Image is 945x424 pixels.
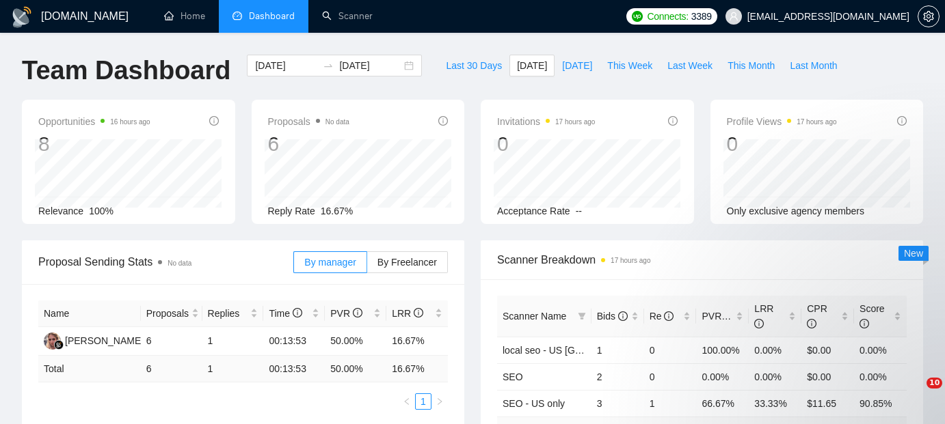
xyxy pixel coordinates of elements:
[727,131,837,157] div: 0
[392,308,423,319] span: LRR
[44,335,144,345] a: KG[PERSON_NAME]
[927,378,942,388] span: 10
[503,398,565,409] a: SEO - US only
[899,378,931,410] iframe: Intercom live chat
[644,390,697,416] td: 1
[555,118,595,126] time: 17 hours ago
[600,55,660,76] button: This Week
[208,306,248,321] span: Replies
[268,131,349,157] div: 6
[727,113,837,130] span: Profile Views
[918,11,939,22] span: setting
[263,356,325,382] td: 00:13:53
[575,306,589,326] span: filter
[11,6,33,28] img: logo
[562,58,592,73] span: [DATE]
[38,253,293,270] span: Proposal Sending Stats
[269,308,302,319] span: Time
[720,55,782,76] button: This Month
[377,257,437,268] span: By Freelancer
[330,308,362,319] span: PVR
[749,390,801,416] td: 33.33%
[555,55,600,76] button: [DATE]
[632,11,643,22] img: upwork-logo.png
[249,10,295,22] span: Dashboard
[436,397,444,406] span: right
[918,5,940,27] button: setting
[414,308,423,317] span: info-circle
[323,60,334,71] span: to
[38,300,141,327] th: Name
[728,58,775,73] span: This Month
[597,311,628,322] span: Bids
[782,55,844,76] button: Last Month
[325,118,349,126] span: No data
[268,113,349,130] span: Proposals
[339,58,401,73] input: End date
[89,206,114,216] span: 100%
[431,393,448,410] button: right
[644,337,697,363] td: 0
[168,259,191,267] span: No data
[644,363,697,390] td: 0
[209,116,219,126] span: info-circle
[38,131,150,157] div: 8
[897,116,907,126] span: info-circle
[65,333,144,348] div: [PERSON_NAME]
[110,118,150,126] time: 16 hours ago
[38,356,141,382] td: Total
[293,308,302,317] span: info-circle
[696,390,749,416] td: 66.67%
[729,12,738,21] span: user
[797,118,836,126] time: 17 hours ago
[667,58,713,73] span: Last Week
[660,55,720,76] button: Last Week
[353,308,362,317] span: info-circle
[497,113,595,130] span: Invitations
[854,390,907,416] td: 90.85%
[304,257,356,268] span: By manager
[591,337,644,363] td: 1
[904,248,923,259] span: New
[497,251,907,268] span: Scanner Breakdown
[255,58,317,73] input: Start date
[386,356,448,382] td: 16.67 %
[790,58,837,73] span: Last Month
[141,356,202,382] td: 6
[591,363,644,390] td: 2
[591,390,644,416] td: 3
[503,311,566,322] span: Scanner Name
[416,394,431,409] a: 1
[611,257,650,264] time: 17 hours ago
[415,393,431,410] li: 1
[202,300,264,327] th: Replies
[202,356,264,382] td: 1
[727,206,865,216] span: Only exclusive agency members
[517,58,547,73] span: [DATE]
[399,393,415,410] li: Previous Page
[497,131,595,157] div: 0
[691,9,712,24] span: 3389
[325,327,386,356] td: 50.00%
[44,333,61,350] img: KG
[403,397,411,406] span: left
[38,206,83,216] span: Relevance
[503,371,523,382] a: SEO
[54,340,64,350] img: gigradar-bm.png
[801,390,854,416] td: $11.65
[386,327,448,356] td: 16.67%
[446,58,502,73] span: Last 30 Days
[607,58,652,73] span: This Week
[202,327,264,356] td: 1
[141,327,202,356] td: 6
[263,327,325,356] td: 00:13:53
[232,11,242,20] span: dashboard
[325,356,386,382] td: 50.00 %
[146,306,189,321] span: Proposals
[664,311,674,321] span: info-circle
[438,55,509,76] button: Last 30 Days
[321,206,353,216] span: 16.67%
[578,312,586,320] span: filter
[647,9,688,24] span: Connects:
[497,206,570,216] span: Acceptance Rate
